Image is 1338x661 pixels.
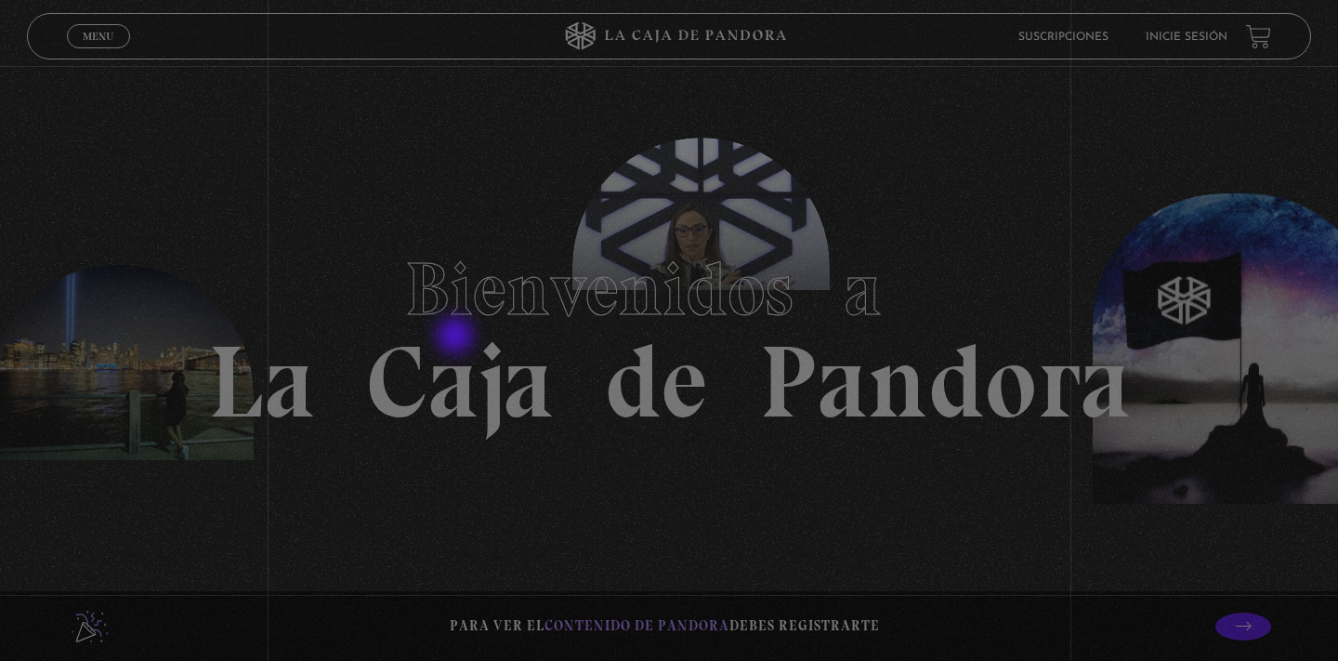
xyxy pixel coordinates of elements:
a: View your shopping cart [1246,24,1271,49]
a: Suscripciones [1018,32,1108,43]
p: Para ver el debes registrarte [450,614,880,639]
a: Inicie sesión [1146,32,1227,43]
span: Menu [83,31,113,42]
span: Cerrar [77,46,121,59]
span: Bienvenidos a [405,245,933,334]
span: contenido de Pandora [544,617,729,634]
h1: La Caja de Pandora [208,229,1131,433]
